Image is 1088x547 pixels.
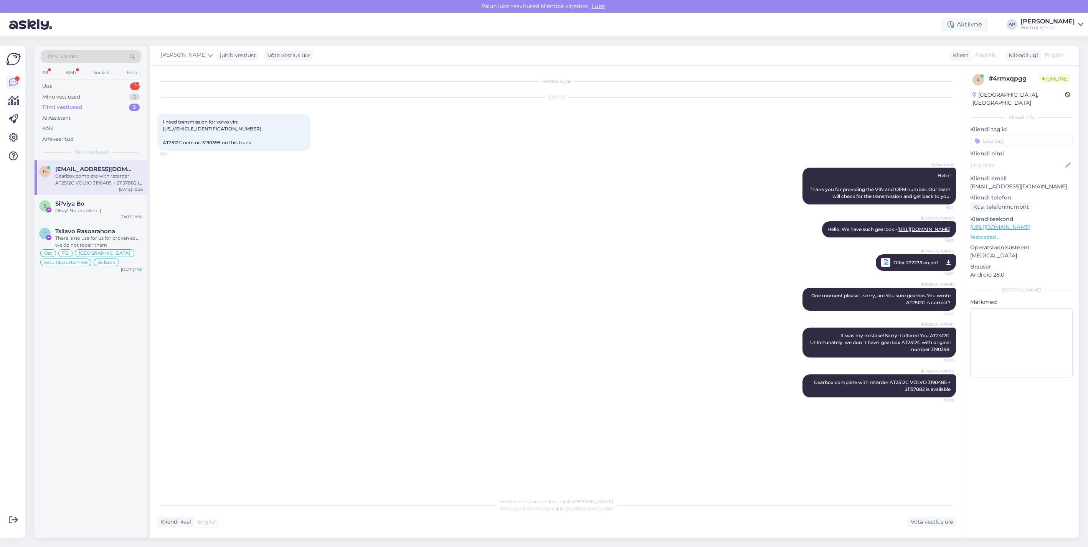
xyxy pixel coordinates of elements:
[925,238,954,244] span: 10:15
[161,51,206,59] span: [PERSON_NAME]
[121,214,143,220] div: [DATE] 8:50
[970,252,1073,260] p: [MEDICAL_DATA]
[6,52,21,66] img: Askly Logo
[198,518,218,526] span: English
[970,298,1073,306] p: Märkmed
[64,68,78,77] div: Web
[1020,18,1083,31] a: [PERSON_NAME]BusTruckParts
[970,234,1073,241] p: Vaata edasi ...
[1020,25,1075,31] div: BusTruckParts
[941,18,988,31] div: Aktiivne
[62,251,69,255] span: FB
[970,224,1030,231] a: [URL][DOMAIN_NAME]
[925,269,954,278] span: 10:21
[43,168,47,174] span: H
[977,77,980,82] span: 4
[160,151,188,157] span: 9:02
[264,50,313,61] div: Võta vestlus üle
[163,119,261,145] span: I need transmission for volvo vin:[US_VEHICLE_IDENTIFICATION_NUMBER] AT2512C oem nr. 3190398 on t...
[157,94,956,101] div: [DATE]
[925,398,954,404] span: 10:26
[810,333,952,352] span: It was my mistake! Sorry! I offered You AT2412C. Unfortunately, we don´t have gearbox AT2512C wit...
[42,114,71,122] div: AI Assistent
[921,215,954,221] span: [PERSON_NAME]
[121,267,143,273] div: [DATE] 13:11
[970,271,1073,279] p: Android 28.0
[500,506,614,511] span: Vestluse ülevõtmiseks vajutage
[970,287,1073,293] div: [PERSON_NAME]
[1020,18,1075,25] div: [PERSON_NAME]
[970,215,1073,223] p: Klienditeekond
[921,248,954,254] span: [PERSON_NAME]
[814,379,952,392] span: Gearbox complete with retarder AT2512C VOLVO 3190485 + 21157882 is available
[970,194,1073,202] p: Kliendi telefon
[1045,51,1065,59] span: English
[970,114,1073,121] div: Kliendi info
[74,149,108,156] span: Tiimi vestlused
[55,200,84,207] span: Sil'viya Bo
[79,251,130,255] span: [GEOGRAPHIC_DATA]
[157,518,191,526] div: Kliendi keel
[55,235,143,249] div: There is no use for us for broken ecu, we do not repair them
[92,68,111,77] div: Socials
[55,207,143,214] div: Okay! No problem :)
[970,202,1032,212] div: Küsi telefoninumbrit
[55,166,135,173] span: Haffi@trukkur.is
[925,205,954,211] span: 9:02
[44,203,46,209] span: S
[897,226,951,232] a: [URL][DOMAIN_NAME]
[989,74,1039,83] div: # 4rmxqpgg
[42,125,53,132] div: Kõik
[921,321,954,327] span: [PERSON_NAME]
[48,53,78,61] span: Otsi kliente
[908,517,956,527] div: Võta vestlus üle
[1007,19,1017,30] div: AP
[876,254,956,271] a: [PERSON_NAME]Offer 222233 en.pdf10:21
[41,68,50,77] div: All
[125,68,141,77] div: Email
[971,161,1064,170] input: Lisa nimi
[970,183,1073,191] p: [EMAIL_ADDRESS][DOMAIN_NAME]
[55,173,143,186] div: Gearbox complete with retarder AT2512C VOLVO 3190485 + 21157882 is available
[55,228,115,235] span: Tsilavo Rasoarahona
[970,263,1073,271] p: Brauser
[129,93,140,101] div: 2
[827,226,951,232] span: Hello! We have such gearbox -
[1005,51,1038,59] div: Klienditugi
[925,161,954,167] span: AI Assistent
[925,311,954,317] span: 10:22
[970,150,1073,158] p: Kliendi nimi
[130,82,140,90] div: 1
[972,91,1065,107] div: [GEOGRAPHIC_DATA], [GEOGRAPHIC_DATA]
[589,3,607,10] span: Luba
[42,93,80,101] div: Minu vestlused
[42,135,74,143] div: Arhiveeritud
[921,282,954,287] span: [PERSON_NAME]
[157,78,956,85] div: Vestlus algas
[1039,74,1070,83] span: Online
[500,499,613,504] span: Vestlus on määratud kasutajale [PERSON_NAME]
[42,82,52,90] div: Uus
[97,260,115,265] span: S6 back
[42,104,82,111] div: Tiimi vestlused
[811,293,952,305] span: One moment please... sorry, are You sure gearbos You wrote AT2512C is correct?
[950,51,969,59] div: Klient
[975,51,995,59] span: English
[970,135,1073,147] input: Lisa tag
[893,258,938,267] span: Offer 222233 en.pdf
[970,125,1073,133] p: Kliendi tag'id
[44,251,52,255] span: Ost
[571,506,614,511] i: „Võtke vestlus üle”
[970,244,1073,252] p: Operatsioonisüsteem
[925,358,954,364] span: 10:26
[129,104,140,111] div: 3
[44,231,46,236] span: T
[44,260,88,265] span: ostu täpsustamine
[921,368,954,374] span: [PERSON_NAME]
[217,51,256,59] div: juhib vestlust
[119,186,143,192] div: [DATE] 10:26
[970,175,1073,183] p: Kliendi email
